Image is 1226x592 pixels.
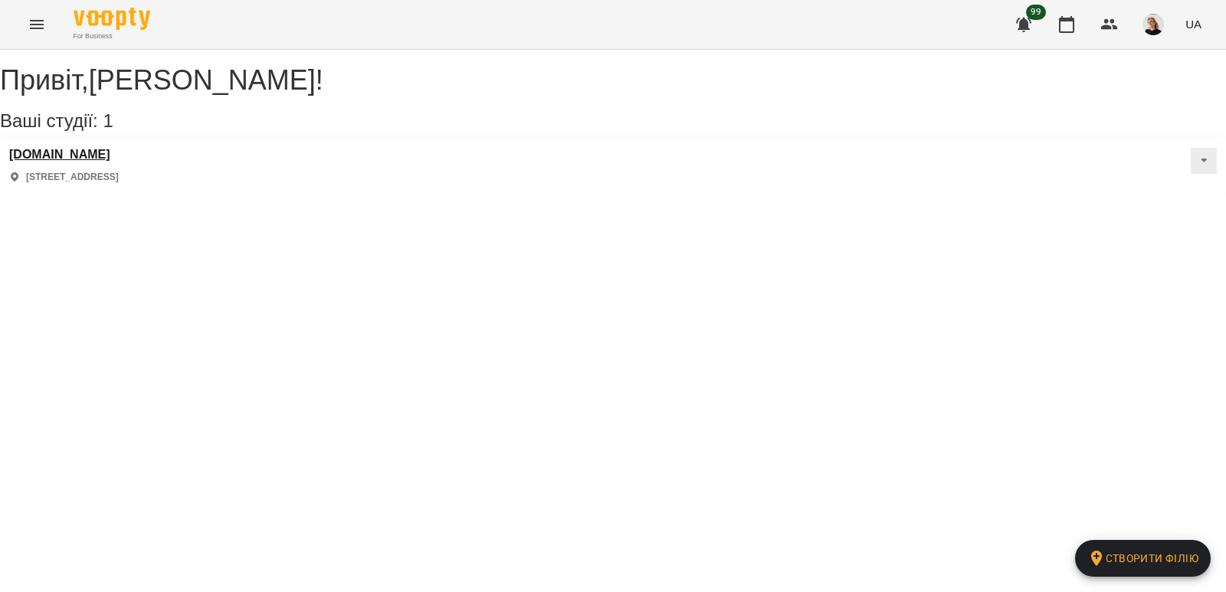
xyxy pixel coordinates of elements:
span: UA [1185,16,1201,32]
span: For Business [74,31,150,41]
img: 9cec10d231d9bfd3de0fd9da221b6970.jpg [1142,14,1164,35]
a: [DOMAIN_NAME] [9,148,119,162]
span: 1 [103,110,113,131]
button: UA [1179,10,1208,38]
p: [STREET_ADDRESS] [26,171,119,184]
button: Menu [18,6,55,43]
span: 99 [1026,5,1046,20]
img: Voopty Logo [74,8,150,30]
